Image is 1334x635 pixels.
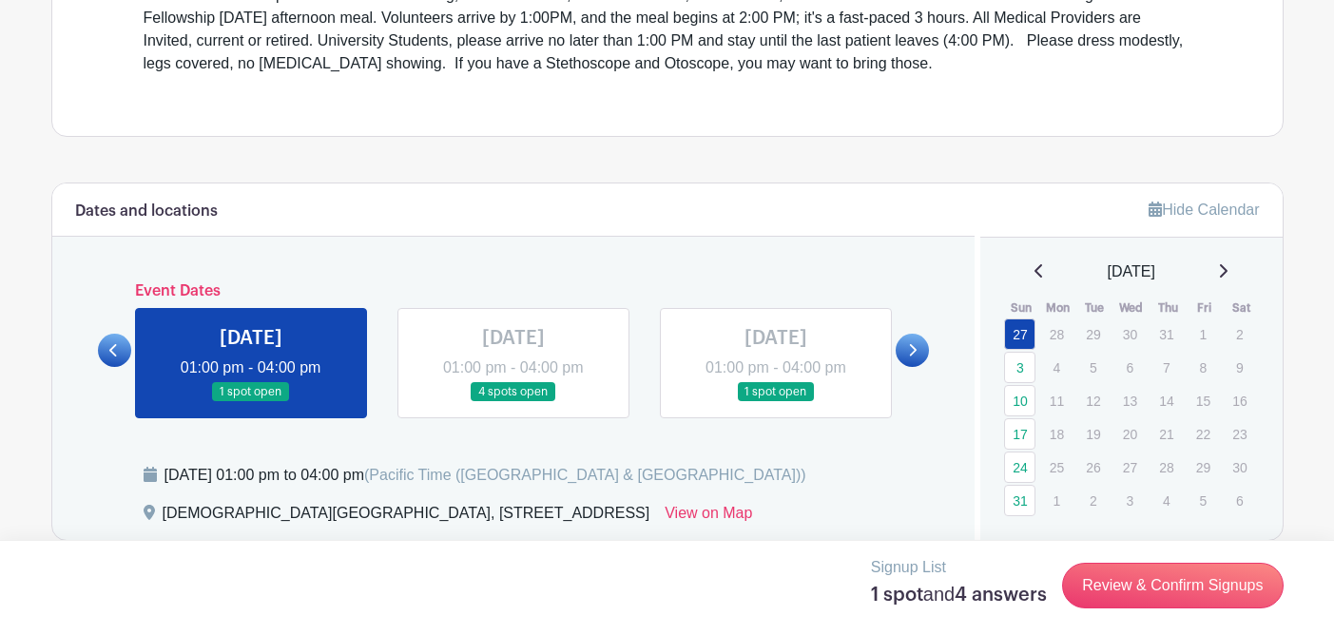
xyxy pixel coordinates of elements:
a: Review & Confirm Signups [1062,563,1283,608]
p: 13 [1114,386,1146,415]
a: Hide Calendar [1149,202,1259,218]
p: 6 [1114,353,1146,382]
p: 4 [1150,486,1182,515]
p: 18 [1041,419,1073,449]
a: View on Map [665,502,752,532]
a: 24 [1004,452,1035,483]
p: 2 [1224,319,1255,349]
a: 31 [1004,485,1035,516]
p: 23 [1224,419,1255,449]
th: Mon [1040,298,1077,317]
h6: Dates and locations [75,202,218,221]
h6: Event Dates [131,282,897,300]
p: 29 [1077,319,1109,349]
th: Tue [1076,298,1113,317]
p: 21 [1150,419,1182,449]
p: 22 [1188,419,1219,449]
p: 5 [1188,486,1219,515]
p: 4 [1041,353,1073,382]
th: Sat [1223,298,1260,317]
p: 30 [1224,452,1255,482]
p: 7 [1150,353,1182,382]
a: 17 [1004,418,1035,450]
p: 2 [1077,486,1109,515]
p: 12 [1077,386,1109,415]
p: 11 [1041,386,1073,415]
a: 3 [1004,352,1035,383]
span: and [923,584,955,605]
p: 6 [1224,486,1255,515]
h5: 1 spot 4 answers [871,583,1047,606]
p: 5 [1077,353,1109,382]
p: 1 [1041,486,1073,515]
p: 9 [1224,353,1255,382]
p: Signup List [871,556,1047,579]
a: 27 [1004,318,1035,350]
p: 30 [1114,319,1146,349]
div: [DATE] 01:00 pm to 04:00 pm [164,464,806,487]
th: Fri [1187,298,1224,317]
span: [DATE] [1108,260,1155,283]
p: 16 [1224,386,1255,415]
p: 19 [1077,419,1109,449]
p: 29 [1188,452,1219,482]
p: 25 [1041,452,1073,482]
p: 15 [1188,386,1219,415]
p: 1 [1188,319,1219,349]
th: Wed [1113,298,1150,317]
a: 10 [1004,385,1035,416]
p: 20 [1114,419,1146,449]
p: 3 [1114,486,1146,515]
th: Sun [1003,298,1040,317]
p: 31 [1150,319,1182,349]
th: Thu [1150,298,1187,317]
p: 8 [1188,353,1219,382]
span: (Pacific Time ([GEOGRAPHIC_DATA] & [GEOGRAPHIC_DATA])) [364,467,806,483]
p: 28 [1041,319,1073,349]
div: [DEMOGRAPHIC_DATA][GEOGRAPHIC_DATA], [STREET_ADDRESS] [163,502,650,532]
p: 28 [1150,452,1182,482]
p: 14 [1150,386,1182,415]
p: 26 [1077,452,1109,482]
p: 27 [1114,452,1146,482]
